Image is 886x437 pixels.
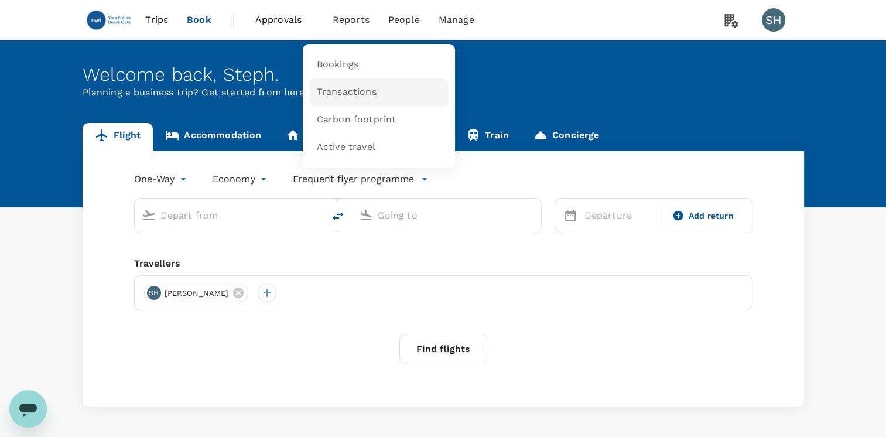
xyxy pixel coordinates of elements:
[317,141,375,154] span: Active travel
[316,214,318,216] button: Open
[83,7,136,33] img: EWI Group
[689,210,734,222] span: Add return
[83,123,153,151] a: Flight
[293,172,428,186] button: Frequent flyer programme
[153,123,273,151] a: Accommodation
[378,206,516,224] input: Going to
[293,172,414,186] p: Frequent flyer programme
[324,202,352,230] button: delete
[144,284,249,302] div: SH[PERSON_NAME]
[310,51,448,78] a: Bookings
[255,13,314,27] span: Approvals
[9,390,47,428] iframe: Button to launch messaging window
[145,13,168,27] span: Trips
[83,64,804,86] div: Welcome back , Steph .
[521,123,611,151] a: Concierge
[399,334,487,364] button: Find flights
[158,288,236,299] span: [PERSON_NAME]
[147,286,161,300] div: SH
[454,123,521,151] a: Train
[533,214,535,216] button: Open
[333,13,370,27] span: Reports
[310,106,448,134] a: Carbon footprint
[317,58,358,71] span: Bookings
[388,13,420,27] span: People
[310,134,448,161] a: Active travel
[134,257,752,271] div: Travellers
[213,170,269,189] div: Economy
[584,209,654,223] p: Departure
[317,113,396,127] span: Carbon footprint
[273,123,363,151] a: Long stay
[134,170,189,189] div: One-Way
[187,13,211,27] span: Book
[439,13,474,27] span: Manage
[160,206,299,224] input: Depart from
[762,8,785,32] div: SH
[310,78,448,106] a: Transactions
[317,86,377,99] span: Transactions
[83,86,804,100] p: Planning a business trip? Get started from here.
